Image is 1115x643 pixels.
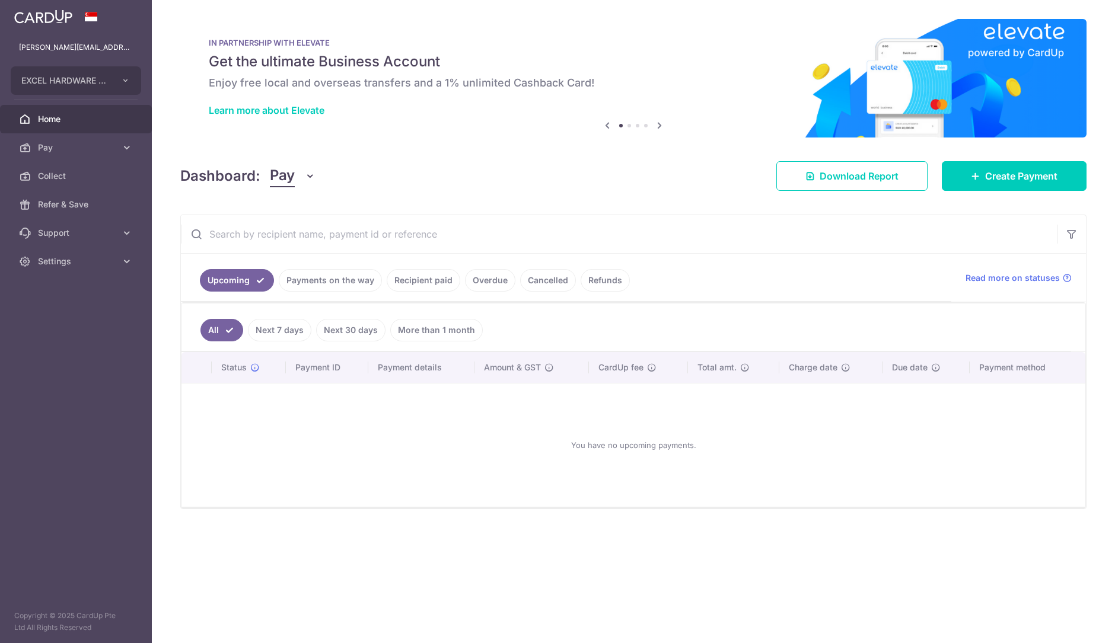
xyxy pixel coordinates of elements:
[14,9,72,24] img: CardUp
[465,269,515,292] a: Overdue
[209,38,1058,47] p: IN PARTNERSHIP WITH ELEVATE
[38,227,116,239] span: Support
[38,113,116,125] span: Home
[19,41,133,53] p: [PERSON_NAME][EMAIL_ADDRESS][DOMAIN_NAME]
[38,170,116,182] span: Collect
[697,362,737,373] span: Total amt.
[892,362,928,373] span: Due date
[368,352,475,383] th: Payment details
[270,165,316,187] button: Pay
[581,269,630,292] a: Refunds
[279,269,382,292] a: Payments on the way
[942,161,1087,191] a: Create Payment
[966,272,1072,284] a: Read more on statuses
[196,393,1071,497] div: You have no upcoming payments.
[387,269,460,292] a: Recipient paid
[38,199,116,210] span: Refer & Save
[598,362,643,373] span: CardUp fee
[38,142,116,153] span: Pay
[181,215,1057,253] input: Search by recipient name, payment id or reference
[316,319,386,341] a: Next 30 days
[209,104,324,116] a: Learn more about Elevate
[180,165,260,187] h4: Dashboard:
[820,169,899,183] span: Download Report
[209,76,1058,90] h6: Enjoy free local and overseas transfers and a 1% unlimited Cashback Card!
[11,66,141,95] button: EXCEL HARDWARE PTE LTD
[248,319,311,341] a: Next 7 days
[390,319,483,341] a: More than 1 month
[180,19,1087,137] img: Renovation banner
[966,272,1060,284] span: Read more on statuses
[221,362,247,373] span: Status
[789,362,837,373] span: Charge date
[985,169,1057,183] span: Create Payment
[21,75,109,87] span: EXCEL HARDWARE PTE LTD
[286,352,368,383] th: Payment ID
[520,269,576,292] a: Cancelled
[209,52,1058,71] h5: Get the ultimate Business Account
[970,352,1085,383] th: Payment method
[270,165,295,187] span: Pay
[484,362,541,373] span: Amount & GST
[38,255,116,267] span: Settings
[776,161,928,191] a: Download Report
[200,319,243,341] a: All
[200,269,274,292] a: Upcoming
